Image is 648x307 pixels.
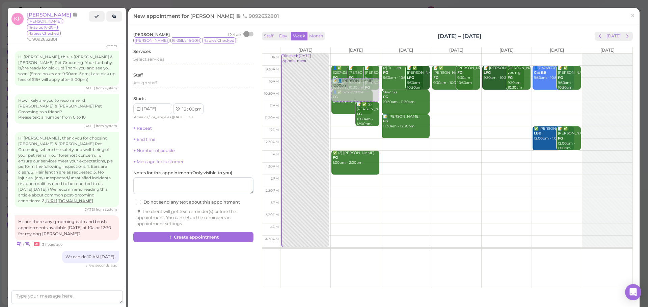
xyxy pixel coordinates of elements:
span: 4pm [270,225,279,229]
span: [DATE] [500,48,514,53]
b: LFG [407,75,414,80]
b: LBB [534,131,541,135]
a: [URL][DOMAIN_NAME] [41,198,93,203]
button: Create appointment [133,232,253,243]
span: 2:30pm [266,188,279,193]
div: ✅ (2) [PERSON_NAME] 1:00pm - 2:00pm [332,151,379,165]
span: Rabies Checked [202,37,236,43]
span: [PERSON_NAME] [133,37,169,43]
b: FG [508,75,513,80]
span: [DATE] [550,48,564,53]
span: 12:30pm [264,140,279,144]
span: from system [96,124,117,128]
b: FG [333,75,338,80]
span: 2pm [271,176,279,181]
span: DST [187,115,193,119]
span: KP [11,13,24,25]
span: Rabies Checked [27,30,61,36]
span: [DATE] [298,48,313,53]
a: + End time [133,137,156,142]
span: from system [96,207,117,212]
span: 08/28/2025 09:29am [85,263,117,268]
span: 9am [271,55,279,59]
div: Blocked: [DATE] • Appointment [282,54,329,63]
a: + Message for customer [133,159,184,164]
button: [DATE] [604,32,623,41]
div: 📝 ✅ [PERSON_NAME] 9:30am - 10:30am [433,66,473,86]
span: 3:30pm [266,213,279,217]
span: 9092632801 [242,13,279,19]
b: FG [383,119,388,123]
div: 📝 ✅ [PERSON_NAME] 9:30am - 10:30am [407,66,430,90]
div: 📝 👤[PERSON_NAME] 12:00pm [332,79,379,88]
div: 📝 [PERSON_NAME] 11:30am - 12:30pm [383,114,430,129]
span: [PERSON_NAME] [133,32,170,37]
i: | [23,242,24,247]
div: [PERSON_NAME] 9:30am - 10:30am [457,66,480,86]
label: Services [133,49,151,55]
div: (2) Tu Lien 9:30am - 10:30am [383,66,423,81]
div: | | [133,114,209,120]
label: Notes for this appointment ( Only visible to you ) [133,170,232,176]
div: 👤✅ 3237405225 9:30am - 10:30am [332,66,357,90]
span: 4:30pm [265,237,279,241]
span: 08/28/2025 06:45am [42,242,62,247]
span: 11am [270,103,279,108]
b: FG [357,112,362,116]
button: next [622,32,633,41]
span: 08/09/2025 02:14pm [83,86,96,90]
input: Do not send any text about this appointment [137,200,141,204]
span: [PERSON_NAME] [190,13,236,19]
div: Open Intercom Messenger [625,284,641,300]
span: 16-35lbs 16-20H [27,24,58,30]
span: 08/09/2025 05:14pm [83,207,96,212]
span: 9:30am [266,67,279,71]
div: Hi [PERSON_NAME], this is [PERSON_NAME] & [PERSON_NAME] Pet Grooming. Your fur baby is/are ready ... [15,51,119,86]
button: Day [275,32,291,41]
b: FG [433,75,438,80]
span: 10am [269,79,279,84]
div: 👤7147683388 9:30am - 10:30am [534,66,574,81]
b: FG [383,95,388,99]
span: New appointment for [133,13,281,19]
b: FG [383,70,388,75]
label: Starts [133,96,145,102]
b: FG [333,155,338,160]
span: [DATE] [173,115,185,119]
div: 📝 [PERSON_NAME] 9:30am - 10:30am [348,66,373,90]
b: FG [558,75,563,80]
li: 9092632801 [25,36,59,42]
span: Assign staff [133,80,157,85]
div: Details [228,32,242,38]
div: [PERSON_NAME] you n g 9:30am - 10:30am [507,66,530,90]
h2: [DATE] – [DATE] [438,32,482,40]
div: 📝 [PERSON_NAME] is [PERSON_NAME] 9:30am - 10:30am [364,66,379,105]
button: Week [291,32,307,41]
span: [PERSON_NAME] [27,11,73,18]
span: × [630,11,635,20]
button: Month [307,32,325,41]
a: + Number of people [133,148,175,153]
div: ✅ [PERSON_NAME] 12:00pm - 1:00pm [534,126,574,141]
button: prev [595,32,605,41]
span: Note [236,13,242,19]
label: Do not send any text about this appointment [137,199,240,205]
span: Note [73,11,78,18]
span: Select services [133,57,164,62]
span: [DATE] [449,48,463,53]
div: Hi [PERSON_NAME] , thank you for choosing [PERSON_NAME] & [PERSON_NAME] Pet Grooming, where the s... [15,132,119,207]
span: [DATE] [349,48,363,53]
b: FG [558,136,563,141]
div: 📝 ✅ (2) [PERSON_NAME] 11:00am - 12:00pm [356,102,379,127]
span: 1:30pm [266,164,279,168]
span: from system [96,86,117,90]
div: Hi, are there any grooming bath and brush appointments available [DATE] at 10a or 12:30 for my do... [15,215,119,240]
b: FG [349,75,354,80]
div: Skyo Su 10:30am - 11:30am [383,90,430,105]
label: Staff [133,72,143,78]
a: [PERSON_NAME] [27,11,78,18]
span: [PERSON_NAME] [27,18,63,24]
div: The client will get text reminder(s) before the appointment. You can setup the reminders in appoi... [137,209,250,227]
div: 📝 ✅ [PERSON_NAME] 9:30am - 10:30am [558,66,580,90]
div: • [15,240,119,247]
